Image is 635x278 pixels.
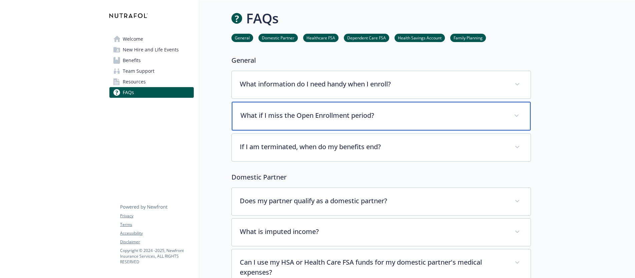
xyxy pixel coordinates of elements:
[232,188,531,215] div: Does my partner qualify as a domestic partner?
[109,44,194,55] a: New Hire and Life Events
[123,76,146,87] span: Resources
[123,87,134,98] span: FAQs
[232,102,531,130] div: What if I miss the Open Enrollment period?
[232,71,531,98] div: What information do I need handy when I enroll?
[246,8,278,28] h1: FAQs
[109,76,194,87] a: Resources
[123,34,143,44] span: Welcome
[240,110,506,120] p: What if I miss the Open Enrollment period?
[240,196,507,206] p: Does my partner qualify as a domestic partner?
[109,55,194,66] a: Benefits
[123,66,154,76] span: Team Support
[240,79,507,89] p: What information do I need handy when I enroll?
[450,34,486,41] a: Family Planning
[303,34,339,41] a: Healthcare FSA
[344,34,389,41] a: Dependent Care FSA
[232,134,531,161] div: If I am terminated, when do my benefits end?
[232,219,531,246] div: What is imputed income?
[258,34,298,41] a: Domestic Partner
[123,55,141,66] span: Benefits
[120,230,193,236] a: Accessibility
[109,87,194,98] a: FAQs
[240,257,507,277] p: Can I use my HSA or Health Care FSA funds for my domestic partner's medical expenses?
[109,66,194,76] a: Team Support
[231,34,253,41] a: General
[120,213,193,219] a: Privacy
[120,239,193,245] a: Disclaimer
[231,55,531,65] p: General
[120,222,193,228] a: Terms
[395,34,445,41] a: Health Savings Account
[123,44,179,55] span: New Hire and Life Events
[231,172,531,182] p: Domestic Partner
[109,34,194,44] a: Welcome
[240,142,507,152] p: If I am terminated, when do my benefits end?
[120,248,193,265] p: Copyright © 2024 - 2025 , Newfront Insurance Services, ALL RIGHTS RESERVED
[240,227,507,237] p: What is imputed income?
